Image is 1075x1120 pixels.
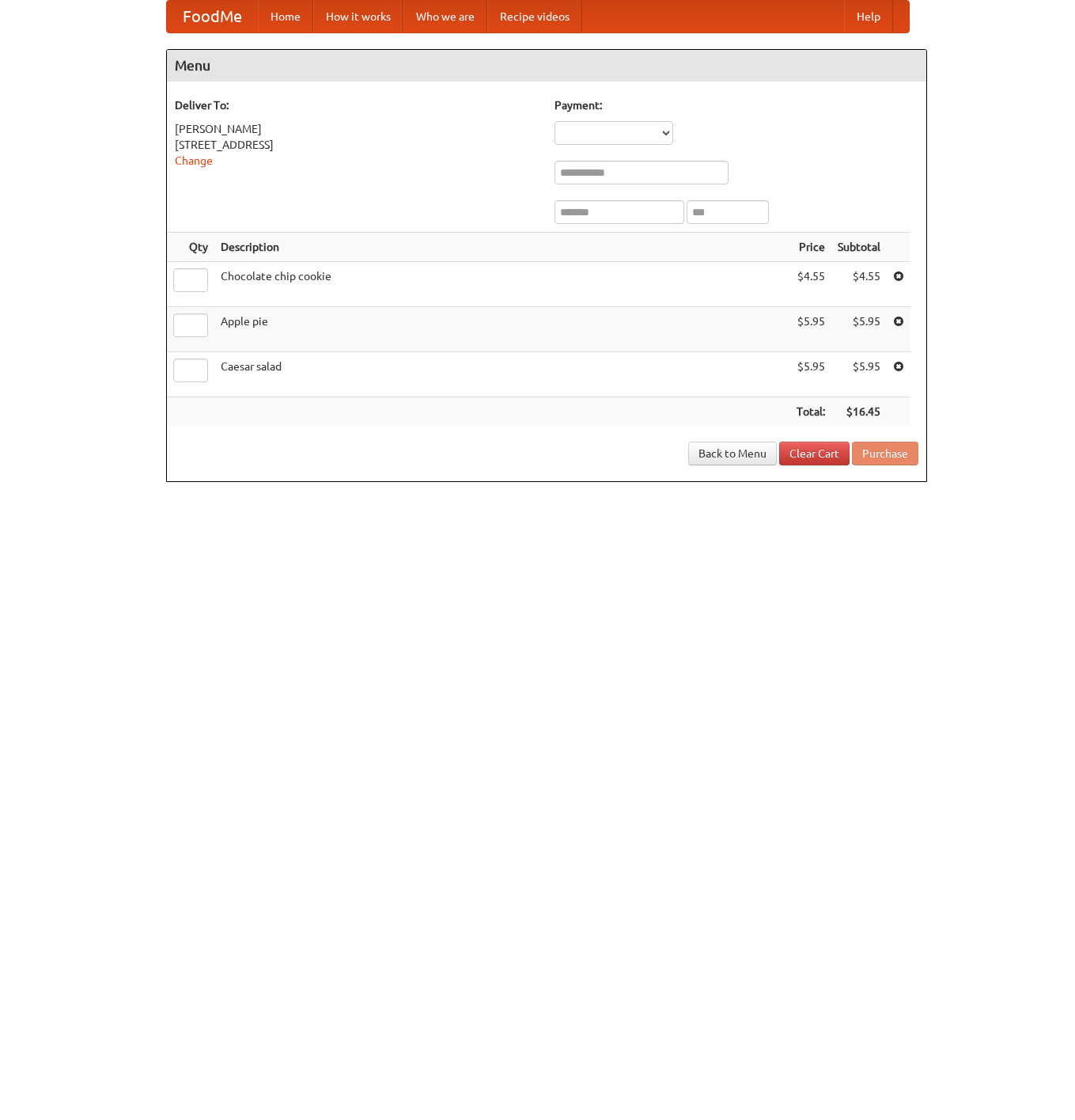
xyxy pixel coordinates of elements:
[214,307,790,352] td: Apple pie
[175,137,539,153] div: [STREET_ADDRESS]
[175,97,539,113] h5: Deliver To:
[313,1,403,32] a: How it works
[831,233,887,262] th: Subtotal
[831,397,887,427] th: $16.45
[167,50,926,82] h4: Menu
[403,1,487,32] a: Who we are
[555,97,918,113] h5: Payment:
[167,233,214,262] th: Qty
[779,442,850,465] a: Clear Cart
[790,262,831,307] td: $4.55
[790,307,831,352] td: $5.95
[831,262,887,307] td: $4.55
[258,1,313,32] a: Home
[790,233,831,262] th: Price
[167,1,258,32] a: FoodMe
[852,442,918,465] button: Purchase
[790,352,831,397] td: $5.95
[214,352,790,397] td: Caesar salad
[831,352,887,397] td: $5.95
[175,154,213,167] a: Change
[175,121,539,137] div: [PERSON_NAME]
[844,1,893,32] a: Help
[214,262,790,307] td: Chocolate chip cookie
[790,397,831,427] th: Total:
[214,233,790,262] th: Description
[487,1,582,32] a: Recipe videos
[831,307,887,352] td: $5.95
[688,442,777,465] a: Back to Menu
